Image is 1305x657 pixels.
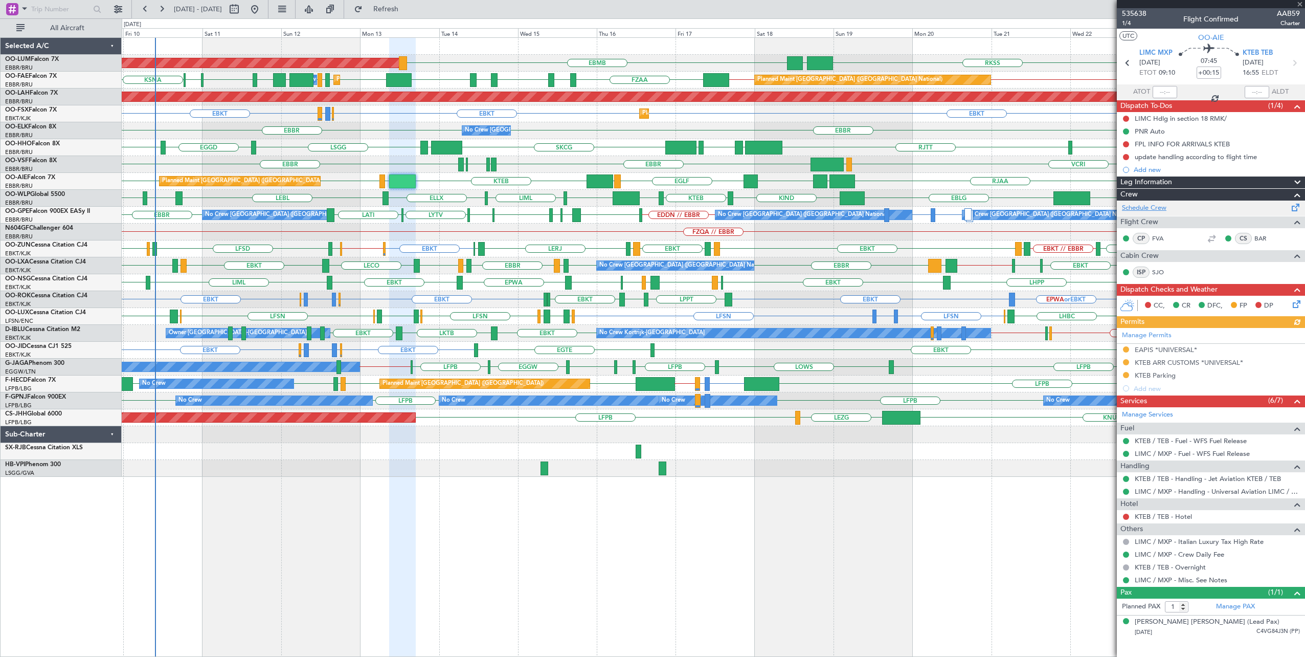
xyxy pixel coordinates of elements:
a: KTEB / TEB - Handling - Jet Aviation KTEB / TEB [1135,474,1281,483]
span: OO-ROK [5,293,31,299]
span: CR [1182,301,1190,311]
div: Owner [GEOGRAPHIC_DATA]-[GEOGRAPHIC_DATA] [169,325,307,341]
span: C4VG84J3N (PP) [1256,627,1300,636]
a: OO-LUMFalcon 7X [5,56,59,62]
a: SX-RJBCessna Citation XLS [5,445,83,451]
a: OO-ROKCessna Citation CJ4 [5,293,87,299]
span: OO-ZUN [5,242,31,248]
a: EBKT/KJK [5,351,31,359]
span: Pax [1120,587,1132,599]
span: OO-ELK [5,124,28,130]
span: Services [1120,396,1147,407]
div: Flight Confirmed [1183,14,1239,25]
div: Mon 20 [912,28,991,37]
span: AAB59 [1277,8,1300,19]
a: FVA [1152,234,1175,243]
a: OO-LXACessna Citation CJ4 [5,259,86,265]
a: Manage PAX [1216,602,1255,612]
a: EBBR/BRU [5,233,33,240]
div: Planned Maint [GEOGRAPHIC_DATA] ([GEOGRAPHIC_DATA] National) [757,72,942,87]
a: N604GFChallenger 604 [5,225,73,231]
span: [DATE] - [DATE] [174,5,222,14]
a: LIMC / MXP - Fuel - WFS Fuel Release [1135,449,1250,458]
span: Dispatch Checks and Weather [1120,284,1218,296]
span: 16:55 [1243,68,1259,78]
span: OO-LUX [5,310,29,316]
a: KTEB / TEB - Overnight [1135,563,1206,572]
a: EBKT/KJK [5,115,31,122]
div: No Crew [GEOGRAPHIC_DATA] ([GEOGRAPHIC_DATA] National) [599,258,771,273]
span: ELDT [1262,68,1278,78]
button: All Aircraft [11,20,111,36]
div: Planned Maint Kortrijk-[GEOGRAPHIC_DATA] [642,106,761,121]
span: Dispatch To-Dos [1120,100,1172,112]
span: OO-FSX [5,107,29,113]
div: CP [1133,233,1150,244]
a: LIMC / MXP - Italian Luxury Tax High Rate [1135,537,1264,546]
div: No Crew [GEOGRAPHIC_DATA] ([GEOGRAPHIC_DATA] National) [465,123,636,138]
a: EBBR/BRU [5,132,33,139]
a: EBBR/BRU [5,64,33,72]
span: ALDT [1272,87,1289,97]
span: 1/4 [1122,19,1146,28]
a: G-JAGAPhenom 300 [5,360,64,366]
a: EGGW/LTN [5,368,36,376]
a: KTEB / TEB - Hotel [1135,512,1192,521]
div: Sun 12 [281,28,360,37]
a: OO-FAEFalcon 7X [5,73,57,79]
a: LFSN/ENC [5,317,33,325]
span: OO-NSG [5,276,31,282]
a: OO-LUXCessna Citation CJ4 [5,310,86,316]
div: No Crew [142,376,166,391]
span: OO-FAE [5,73,29,79]
a: EBBR/BRU [5,98,33,105]
a: OO-VSFFalcon 8X [5,158,57,164]
a: LSGG/GVA [5,469,34,477]
a: EBBR/BRU [5,81,33,89]
span: G-JAGA [5,360,29,366]
a: OO-ELKFalcon 8X [5,124,56,130]
a: Schedule Crew [1122,203,1166,213]
a: BAR [1254,234,1277,243]
button: Refresh [349,1,411,17]
span: [DATE] [1139,58,1160,68]
a: EBBR/BRU [5,165,33,173]
span: Flight Crew [1120,216,1158,228]
a: F-GPNJFalcon 900EX [5,394,66,400]
div: No Crew [GEOGRAPHIC_DATA] ([GEOGRAPHIC_DATA] National) [718,207,889,223]
span: Others [1120,523,1143,535]
a: LFPB/LBG [5,385,32,392]
div: Sun 19 [834,28,912,37]
span: (6/7) [1268,395,1283,406]
div: No Crew [GEOGRAPHIC_DATA] ([GEOGRAPHIC_DATA] National) [205,207,376,223]
span: SX-RJB [5,445,26,451]
span: FP [1240,301,1247,311]
span: N604GF [5,225,29,231]
span: OO-WLP [5,191,30,198]
div: [PERSON_NAME] [PERSON_NAME] (Lead Pax) [1135,617,1279,627]
span: D-IBLU [5,326,25,333]
span: ETOT [1139,68,1156,78]
div: [DATE] [124,20,141,29]
span: CS-JHH [5,411,27,417]
span: Fuel [1120,423,1134,434]
div: CS [1235,233,1252,244]
a: OO-FSXFalcon 7X [5,107,57,113]
a: OO-WLPGlobal 5500 [5,191,65,198]
div: No Crew [178,393,202,408]
span: F-GPNJ [5,394,27,400]
div: FPL INFO FOR ARRIVALS KTEB [1135,140,1230,148]
span: OO-JID [5,343,27,349]
a: F-HECDFalcon 7X [5,377,56,383]
span: All Aircraft [27,25,108,32]
span: [DATE] [1135,628,1152,636]
div: No Crew [GEOGRAPHIC_DATA] ([GEOGRAPHIC_DATA] National) [965,207,1136,223]
div: No Crew [662,393,685,408]
div: Fri 10 [123,28,202,37]
span: Leg Information [1120,177,1172,188]
span: KTEB TEB [1243,48,1273,58]
span: F-HECD [5,377,28,383]
span: (1/1) [1268,587,1283,598]
a: KTEB / TEB - Fuel - WFS Fuel Release [1135,436,1247,445]
a: OO-JIDCessna CJ1 525 [5,343,72,349]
